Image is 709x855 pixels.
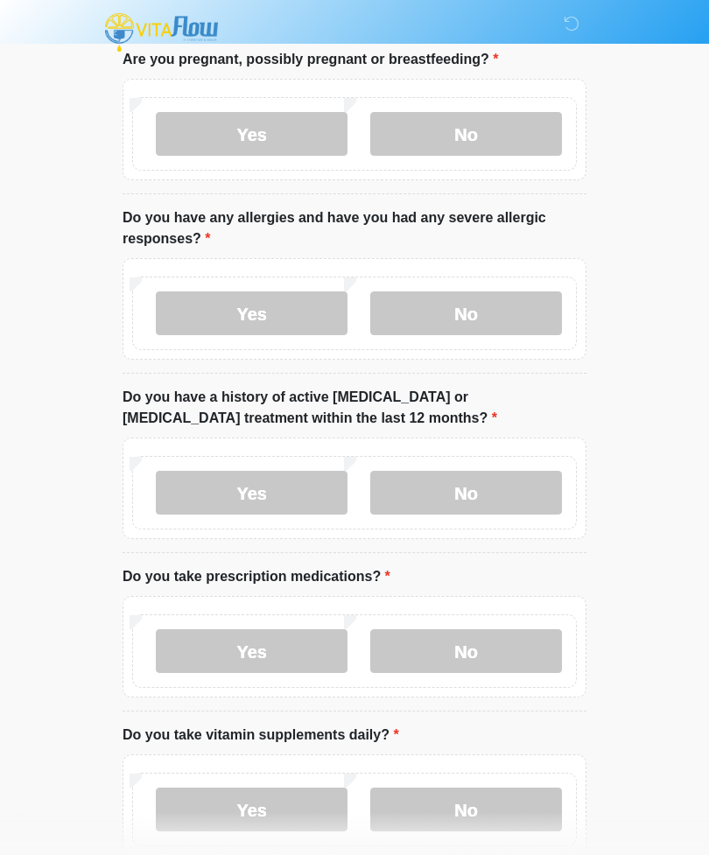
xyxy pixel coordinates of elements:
label: No [370,629,562,673]
label: No [370,112,562,156]
label: No [370,291,562,335]
label: Do you have any allergies and have you had any severe allergic responses? [123,207,586,249]
label: Yes [156,291,347,335]
label: Yes [156,471,347,515]
label: Do you take vitamin supplements daily? [123,725,399,746]
label: Do you take prescription medications? [123,566,390,587]
label: Do you have a history of active [MEDICAL_DATA] or [MEDICAL_DATA] treatment within the last 12 mon... [123,387,586,429]
label: No [370,788,562,831]
label: Yes [156,629,347,673]
img: Vitaflow IV Hydration and Health Logo [105,13,218,52]
label: No [370,471,562,515]
label: Yes [156,112,347,156]
label: Yes [156,788,347,831]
